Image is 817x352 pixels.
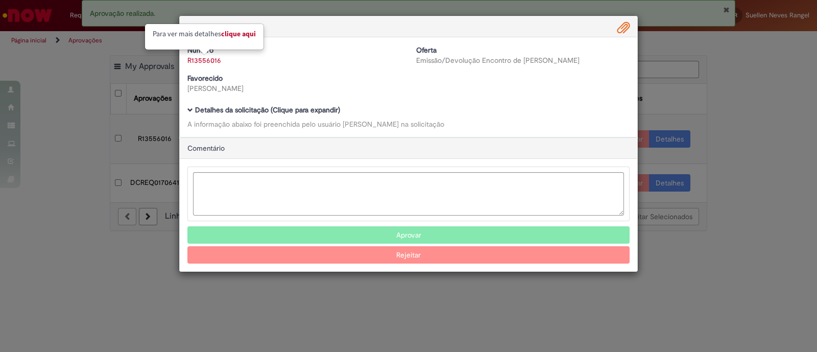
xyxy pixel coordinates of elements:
[187,144,225,153] span: Comentário
[187,74,223,83] b: Favorecido
[187,22,261,31] span: Detalhes da Aprovação
[187,106,630,114] h5: Detalhes da solicitação (Clique para expandir)
[416,55,630,65] div: Emissão/Devolução Encontro de [PERSON_NAME]
[221,29,256,38] a: Clique aqui
[187,56,221,65] a: R13556016
[153,29,256,39] p: Para ver mais detalhes
[416,45,437,55] b: Oferta
[195,105,340,114] b: Detalhes da solicitação (Clique para expandir)
[187,246,630,264] button: Rejeitar
[187,119,630,129] div: A informação abaixo foi preenchida pelo usuário [PERSON_NAME] na solicitação
[187,226,630,244] button: Aprovar
[187,45,213,55] b: Número
[187,83,401,93] div: [PERSON_NAME]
